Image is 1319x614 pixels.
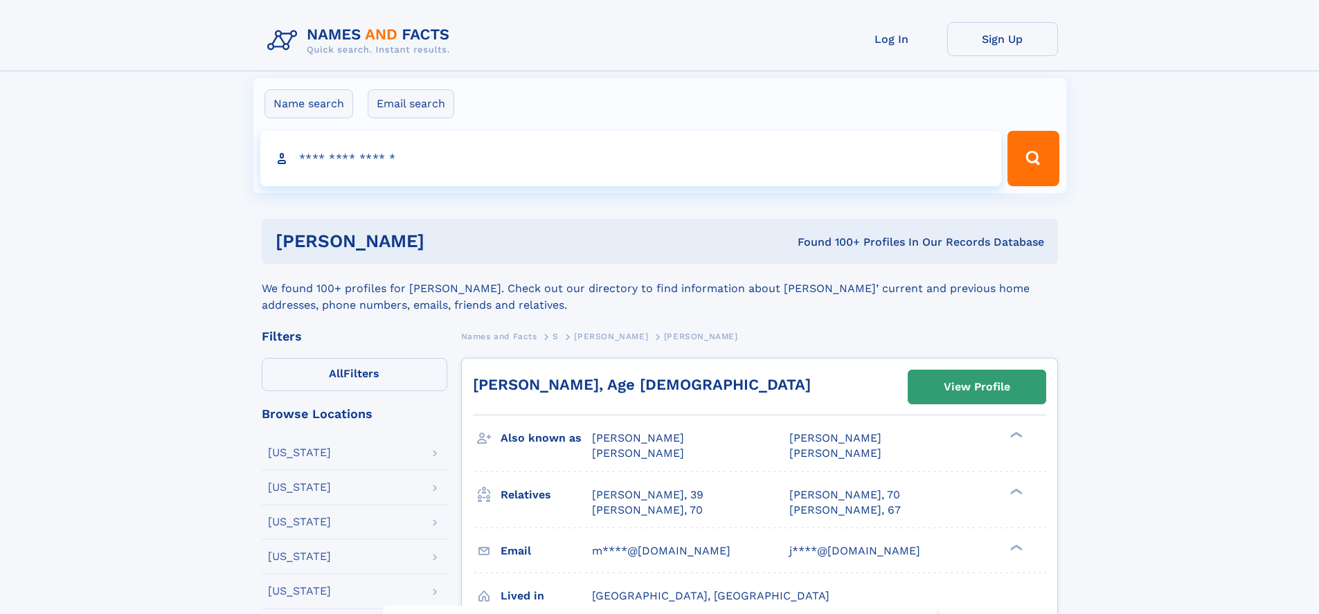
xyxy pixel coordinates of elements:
[276,233,611,250] h1: [PERSON_NAME]
[262,22,461,60] img: Logo Names and Facts
[1007,131,1059,186] button: Search Button
[501,584,592,608] h3: Lived in
[501,539,592,563] h3: Email
[262,408,447,420] div: Browse Locations
[262,264,1058,314] div: We found 100+ profiles for [PERSON_NAME]. Check out our directory to find information about [PERS...
[473,376,811,393] a: [PERSON_NAME], Age [DEMOGRAPHIC_DATA]
[592,503,703,518] a: [PERSON_NAME], 70
[501,426,592,450] h3: Also known as
[611,235,1044,250] div: Found 100+ Profiles In Our Records Database
[553,332,559,341] span: S
[789,431,881,444] span: [PERSON_NAME]
[268,551,331,562] div: [US_STATE]
[574,327,648,345] a: [PERSON_NAME]
[501,483,592,507] h3: Relatives
[789,503,901,518] a: [PERSON_NAME], 67
[553,327,559,345] a: S
[262,358,447,391] label: Filters
[264,89,353,118] label: Name search
[592,431,684,444] span: [PERSON_NAME]
[944,371,1010,403] div: View Profile
[461,327,537,345] a: Names and Facts
[789,487,900,503] a: [PERSON_NAME], 70
[268,586,331,597] div: [US_STATE]
[268,447,331,458] div: [US_STATE]
[592,446,684,460] span: [PERSON_NAME]
[1007,487,1023,496] div: ❯
[592,487,703,503] a: [PERSON_NAME], 39
[789,446,881,460] span: [PERSON_NAME]
[329,367,343,380] span: All
[262,330,447,343] div: Filters
[1007,543,1023,552] div: ❯
[368,89,454,118] label: Email search
[268,482,331,493] div: [US_STATE]
[574,332,648,341] span: [PERSON_NAME]
[908,370,1046,404] a: View Profile
[664,332,738,341] span: [PERSON_NAME]
[836,22,947,56] a: Log In
[592,589,829,602] span: [GEOGRAPHIC_DATA], [GEOGRAPHIC_DATA]
[268,516,331,527] div: [US_STATE]
[260,131,1002,186] input: search input
[1007,431,1023,440] div: ❯
[947,22,1058,56] a: Sign Up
